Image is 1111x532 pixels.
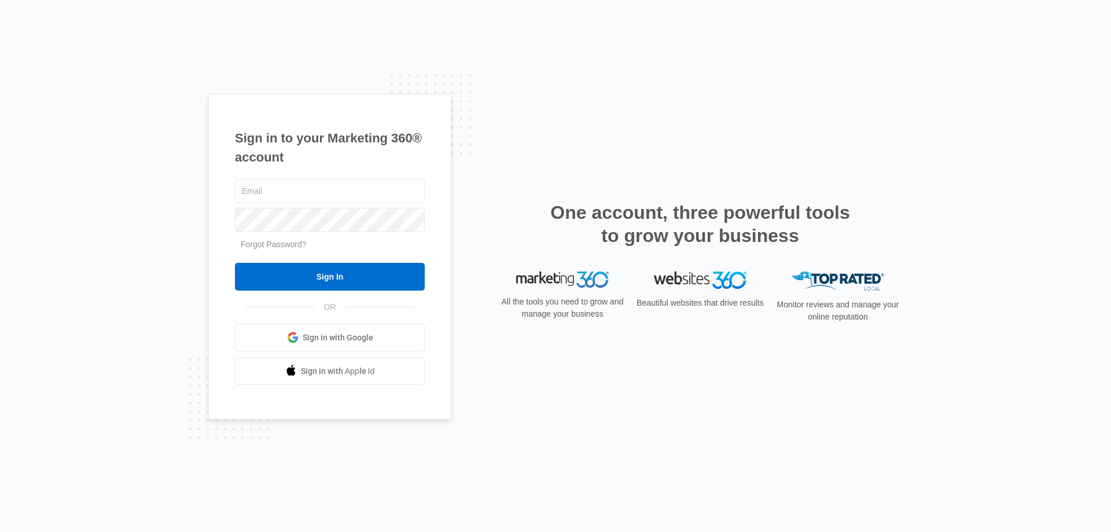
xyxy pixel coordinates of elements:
[301,365,375,377] span: Sign in with Apple Id
[235,263,425,291] input: Sign In
[654,271,746,288] img: Websites 360
[792,271,884,291] img: Top Rated Local
[235,324,425,351] a: Sign in with Google
[547,201,854,247] h2: One account, three powerful tools to grow your business
[773,299,903,323] p: Monitor reviews and manage your online reputation
[235,129,425,167] h1: Sign in to your Marketing 360® account
[635,297,765,309] p: Beautiful websites that drive results
[516,271,609,288] img: Marketing 360
[498,296,627,320] p: All the tools you need to grow and manage your business
[235,179,425,203] input: Email
[303,332,373,344] span: Sign in with Google
[241,240,307,249] a: Forgot Password?
[316,301,344,313] span: OR
[235,357,425,385] a: Sign in with Apple Id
